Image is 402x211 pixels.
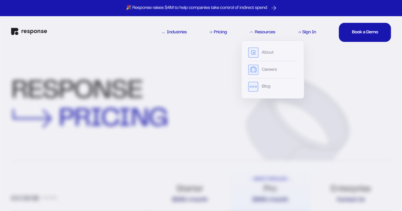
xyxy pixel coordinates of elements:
span: Starter [176,185,203,194]
div: Pricing [214,30,227,35]
a: Sign In [297,29,317,36]
span: Pro [263,185,276,194]
a: Careers [262,67,281,72]
button: Book a DemoBook a DemoBook a Demo [339,23,391,42]
a: About [262,50,278,55]
p: 🎉 Response raises $4M to help companies take control of indirect spend [126,5,267,11]
span: $599+/month [172,197,208,203]
div: Features [11,195,149,203]
div: Book a Demo [352,30,378,35]
div: Careers [262,67,277,72]
div: Sign In [302,30,316,35]
span: $999+/month [252,197,288,203]
img: Response Logo [11,28,47,35]
span: Most Popular [249,177,291,182]
div: Industries [162,30,187,35]
div: Blog [262,84,270,89]
div: About [262,50,273,55]
div: pricing [58,108,167,131]
div: Resources [250,30,275,35]
span: Enterprise [330,185,371,194]
a: Pricing [208,29,228,36]
a: Response Home [11,28,47,37]
div: response [11,80,169,134]
a: Blog [262,84,275,89]
span: Contact Us [337,197,365,203]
